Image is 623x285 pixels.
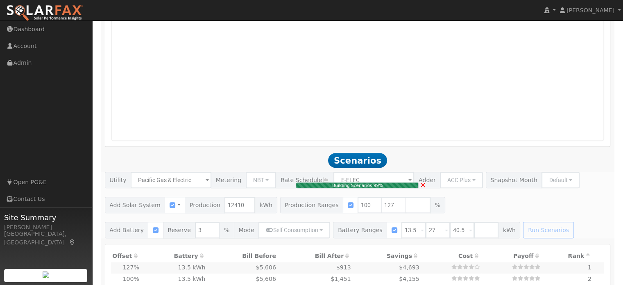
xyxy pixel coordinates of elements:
span: Scenarios [328,153,387,168]
div: [GEOGRAPHIC_DATA], [GEOGRAPHIC_DATA] [4,230,88,247]
img: SolarFax [6,5,83,22]
span: × [420,180,426,189]
img: retrieve [43,271,49,278]
span: [PERSON_NAME] [566,7,614,14]
div: [PERSON_NAME] [4,223,88,232]
div: Building Scenarios 99% [296,182,419,189]
span: Site Summary [4,212,88,223]
a: Cancel [420,179,426,190]
a: Map [69,239,76,246]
